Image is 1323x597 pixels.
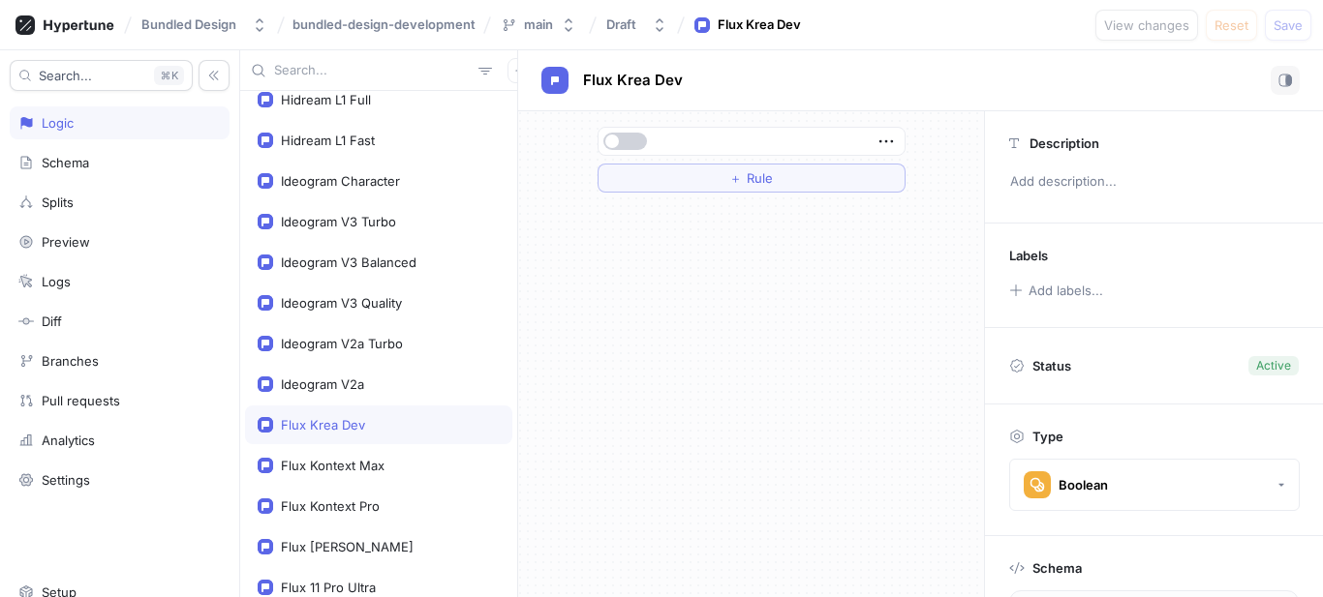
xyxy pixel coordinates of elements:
[281,580,376,595] div: Flux 11 Pro Ultra
[281,133,375,148] div: Hidream L1 Fast
[599,9,675,41] button: Draft
[1030,135,1099,151] p: Description
[10,60,193,91] button: Search...K
[1032,560,1082,576] p: Schema
[42,194,74,210] div: Splits
[42,234,90,250] div: Preview
[583,73,683,88] span: Flux Krea Dev
[1215,19,1248,31] span: Reset
[747,172,773,184] span: Rule
[292,17,476,31] span: bundled-design-development
[42,393,120,408] div: Pull requests
[606,16,636,33] div: Draft
[281,92,371,107] div: Hidream L1 Full
[1095,10,1198,41] button: View changes
[281,539,414,554] div: Flux [PERSON_NAME]
[154,66,184,85] div: K
[1002,278,1109,303] button: Add labels...
[1256,357,1291,374] div: Active
[281,173,400,189] div: Ideogram Character
[1009,248,1048,263] p: Labels
[281,417,365,433] div: Flux Krea Dev
[42,274,71,289] div: Logs
[281,498,380,514] div: Flux Kontext Pro
[729,172,742,184] span: ＋
[1032,429,1063,444] p: Type
[274,61,471,80] input: Search...
[718,15,801,35] div: Flux Krea Dev
[281,214,396,229] div: Ideogram V3 Turbo
[281,336,403,351] div: Ideogram V2a Turbo
[281,295,402,311] div: Ideogram V3 Quality
[1274,19,1303,31] span: Save
[39,70,92,81] span: Search...
[281,458,385,473] div: Flux Kontext Max
[493,9,584,41] button: main
[42,472,90,488] div: Settings
[42,433,95,448] div: Analytics
[524,16,553,33] div: main
[42,115,74,131] div: Logic
[1265,10,1311,41] button: Save
[42,313,62,329] div: Diff
[1032,352,1071,379] p: Status
[1104,19,1189,31] span: View changes
[281,376,364,392] div: Ideogram V2a
[42,155,89,170] div: Schema
[281,254,416,270] div: Ideogram V3 Balanced
[1206,10,1257,41] button: Reset
[134,9,275,41] button: Bundled Design
[141,16,236,33] div: Bundled Design
[1001,165,1307,198] p: Add description...
[598,164,906,193] button: ＋Rule
[42,353,99,369] div: Branches
[1009,459,1300,511] button: Boolean
[1059,477,1108,493] div: Boolean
